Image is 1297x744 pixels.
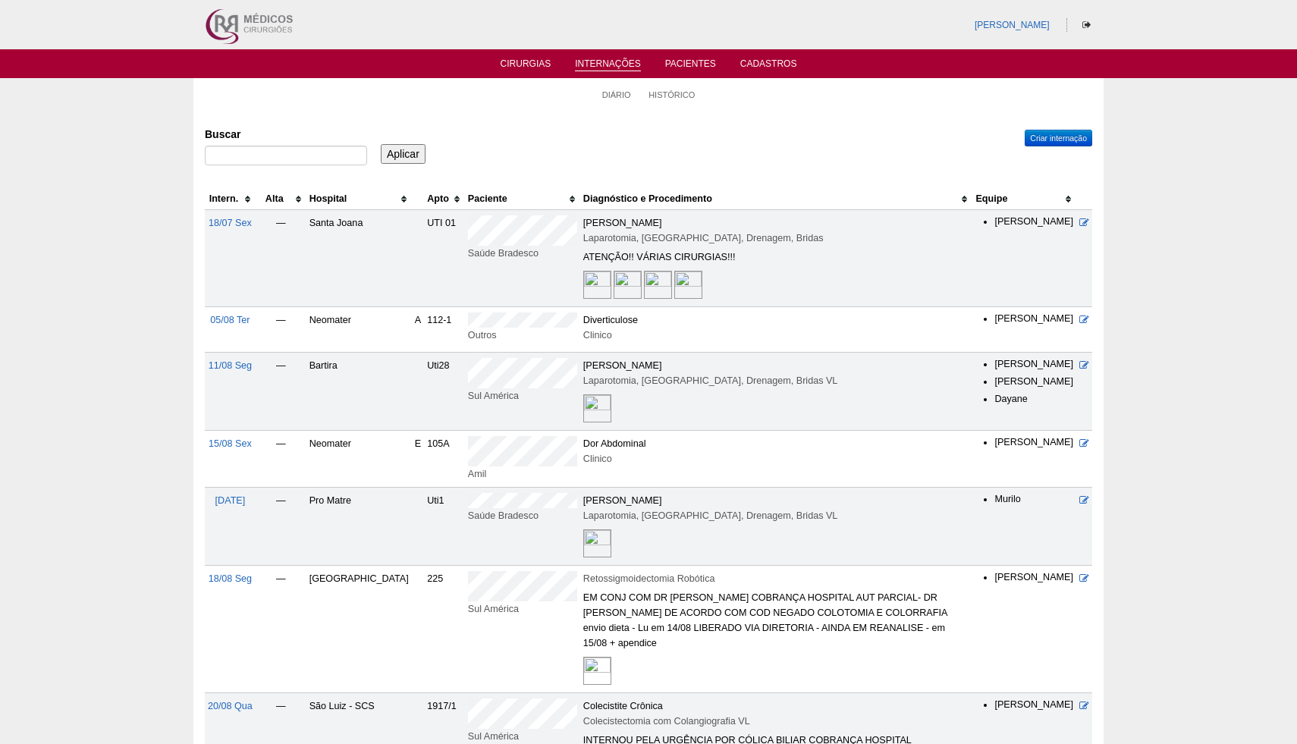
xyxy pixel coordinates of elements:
div: Sul América [468,388,577,403]
a: Editar [1079,573,1089,584]
li: [PERSON_NAME] [994,436,1073,450]
td: Pro Matre [306,488,412,566]
div: EM CONJ COM DR [PERSON_NAME] COBRANÇA HOSPITAL AUT PARCIAL- DR [PERSON_NAME] DE ACORDO COM COD NE... [583,590,970,651]
i: Sair [1082,20,1091,30]
td: Neomater [306,431,412,488]
td: 112-1 [424,307,465,353]
td: — [256,431,306,488]
div: Colecistectomia com Colangiografia VL [583,714,970,729]
div: Saúde Bradesco [468,246,577,261]
th: Alta [256,188,306,210]
a: Editar [1079,218,1089,228]
div: Colecistite Crônica [583,698,970,714]
th: Paciente [465,188,580,210]
div: Laparotomia, [GEOGRAPHIC_DATA], Drenagem, Bridas VL [583,508,970,523]
a: Internações [575,58,641,71]
li: [PERSON_NAME] [994,375,1073,389]
td: Uti1 [424,488,465,566]
li: Murilo [994,493,1073,507]
a: 11/08 Seg [209,360,252,371]
a: [PERSON_NAME] [975,20,1050,30]
td: — [256,488,306,566]
td: Bartira [306,353,412,431]
td: 105A [424,431,465,488]
div: Outros [468,328,577,343]
div: [PERSON_NAME] [583,215,970,231]
input: Aplicar [381,144,426,164]
th: Diagnóstico e Procedimento [580,188,973,210]
a: 05/08 Ter [210,315,250,325]
a: Editar [1079,438,1089,449]
a: Criar internação [1025,130,1092,146]
td: Santa Joana [306,210,412,307]
li: [PERSON_NAME] [994,312,1073,326]
div: Laparotomia, [GEOGRAPHIC_DATA], Drenagem, Bridas VL [583,373,970,388]
li: [PERSON_NAME] [994,215,1073,229]
div: ATENÇÃO!! VÁRIAS CIRURGIAS!!! [583,250,970,265]
a: 15/08 Sex [209,438,252,449]
li: [PERSON_NAME] [994,698,1073,712]
div: Saúde Bradesco [468,508,577,523]
td: E [412,431,424,488]
li: [PERSON_NAME] [994,358,1073,372]
div: [PERSON_NAME] [583,358,970,373]
li: Dayane [994,393,1073,407]
label: Buscar [205,127,367,142]
td: — [256,353,306,431]
div: Clinico [583,451,970,466]
th: Hospital [306,188,412,210]
td: [GEOGRAPHIC_DATA] [306,566,412,693]
td: UTI 01 [424,210,465,307]
a: Pacientes [665,58,716,74]
div: Dor Abdominal [583,436,970,451]
a: Cirurgias [501,58,551,74]
div: Sul América [468,729,577,744]
a: [DATE] [215,495,246,506]
td: Uti28 [424,353,465,431]
div: Sul América [468,601,577,617]
a: Editar [1079,495,1089,506]
a: Diário [602,89,631,100]
a: Editar [1079,360,1089,371]
div: Laparotomia, [GEOGRAPHIC_DATA], Drenagem, Bridas [583,231,970,246]
a: 18/07 Sex [209,218,252,228]
td: 225 [424,566,465,693]
div: [PERSON_NAME] [583,493,970,508]
a: 20/08 Qua [208,701,253,711]
td: A [412,307,424,353]
a: Editar [1079,315,1089,325]
a: Editar [1079,701,1089,711]
div: Retossigmoidectomia Robótica [583,571,970,586]
a: Histórico [648,89,695,100]
th: Apto [424,188,465,210]
a: 18/08 Seg [209,573,252,584]
div: Clinico [583,328,970,343]
th: Equipe [972,188,1076,210]
td: Neomater [306,307,412,353]
a: Cadastros [740,58,797,74]
div: Amil [468,466,577,482]
td: — [256,210,306,307]
li: [PERSON_NAME] [994,571,1073,585]
td: — [256,566,306,693]
td: — [256,307,306,353]
th: Intern. [205,188,256,210]
input: Digite os termos que você deseja procurar. [205,146,367,165]
div: Diverticulose [583,312,970,328]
